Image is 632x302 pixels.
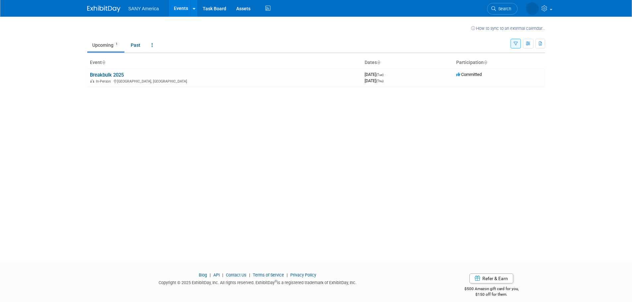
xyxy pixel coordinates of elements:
a: How to sync to an external calendar... [471,26,545,31]
div: [GEOGRAPHIC_DATA], [GEOGRAPHIC_DATA] [90,78,359,84]
div: $500 Amazon gift card for you, [438,282,545,297]
span: (Thu) [376,79,384,83]
a: Past [126,39,145,51]
span: In-Person [96,79,113,84]
span: 1 [114,42,119,47]
th: Dates [362,57,454,68]
a: Sort by Participation Type [484,60,487,65]
a: API [213,272,220,277]
div: Copyright © 2025 ExhibitDay, Inc. All rights reserved. ExhibitDay is a registered trademark of Ex... [87,278,428,286]
span: Search [496,6,511,11]
a: Upcoming1 [87,39,124,51]
span: Committed [456,72,482,77]
span: SANY America [128,6,159,11]
a: Sort by Start Date [377,60,380,65]
div: $150 off for them. [438,292,545,297]
a: Terms of Service [253,272,284,277]
span: (Tue) [376,73,384,77]
a: Blog [199,272,207,277]
span: | [221,272,225,277]
a: Privacy Policy [290,272,316,277]
a: Sort by Event Name [102,60,105,65]
th: Participation [454,57,545,68]
img: Keisha Mayes [526,2,539,15]
a: Contact Us [226,272,246,277]
a: Refer & Earn [469,273,513,283]
img: ExhibitDay [87,6,120,12]
span: | [247,272,252,277]
img: In-Person Event [90,79,94,83]
th: Event [87,57,362,68]
a: Breakbulk 2025 [90,72,124,78]
span: [DATE] [365,72,386,77]
span: | [208,272,212,277]
a: Search [487,3,518,15]
span: | [285,272,289,277]
span: [DATE] [365,78,384,83]
span: - [385,72,386,77]
sup: ® [275,279,277,283]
